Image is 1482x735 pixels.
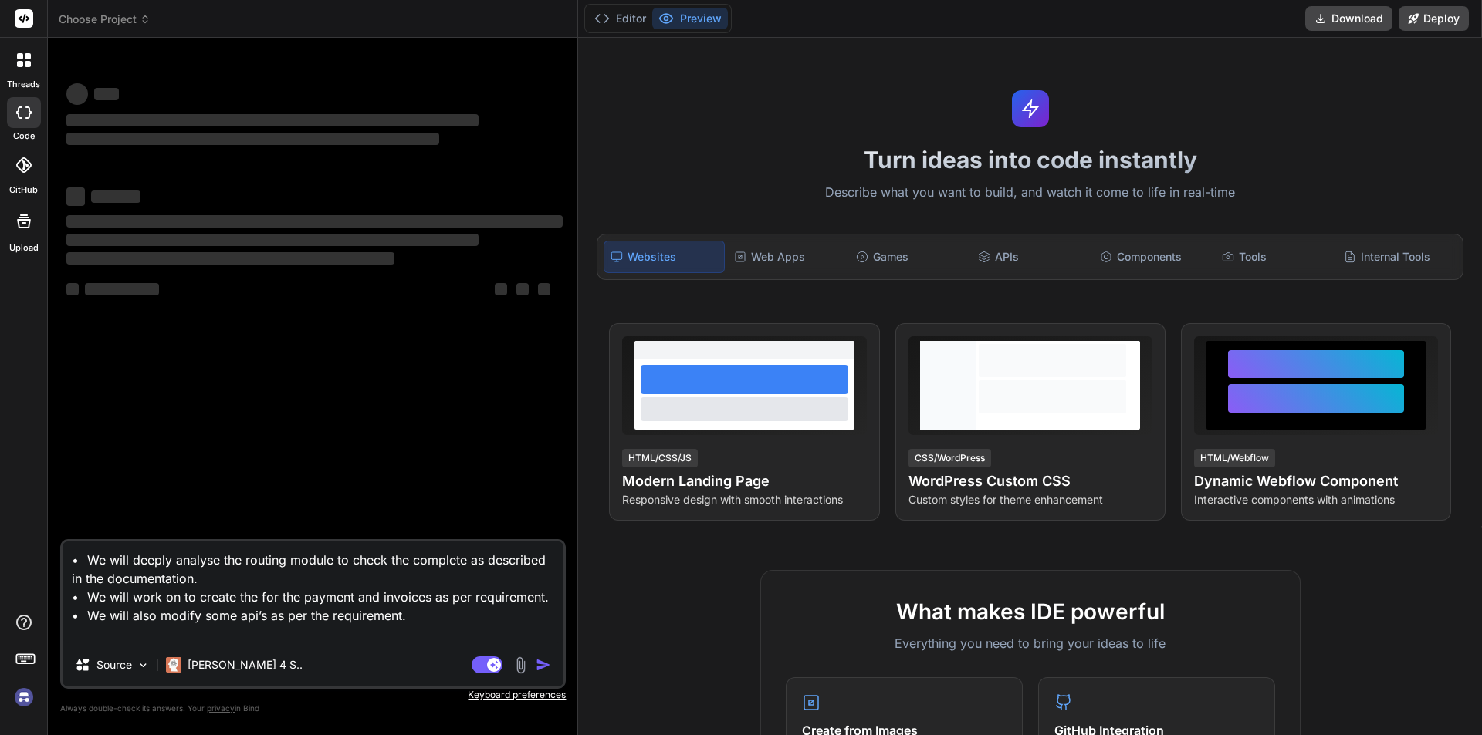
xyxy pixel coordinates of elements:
[66,283,79,295] span: ‌
[1194,470,1438,492] h4: Dynamic Webflow Component
[66,215,563,228] span: ‌
[622,492,866,507] p: Responsive design with smooth interactions
[66,114,479,126] span: ‌
[91,190,140,203] span: ‌
[908,492,1152,507] p: Custom styles for theme enhancement
[66,252,394,265] span: ‌
[516,283,529,295] span: ‌
[652,8,728,29] button: Preview
[166,657,181,673] img: Claude 4 Sonnet
[60,689,566,701] p: Keyboard preferences
[60,701,566,716] p: Always double-check its answers. Your in Bind
[1194,492,1438,507] p: Interactive components with animations
[66,187,85,206] span: ‌
[972,241,1091,273] div: APIs
[207,703,235,713] span: privacy
[604,241,724,273] div: Websites
[1338,241,1457,273] div: Internal Tools
[850,241,969,273] div: Games
[66,133,439,145] span: ‌
[66,234,479,246] span: ‌
[85,283,159,295] span: ‌
[137,659,150,672] img: Pick Models
[908,449,991,467] div: CSS/WordPress
[1305,6,1392,31] button: Download
[1194,449,1275,467] div: HTML/Webflow
[622,470,866,492] h4: Modern Landing Page
[587,146,1473,174] h1: Turn ideas into code instantly
[63,541,563,643] textarea: • We will deeply analyse the routing module to check the complete as described in the documentati...
[512,656,530,674] img: attachment
[7,78,40,91] label: threads
[786,634,1275,652] p: Everything you need to bring your ideas to life
[96,657,132,673] p: Source
[94,88,119,100] span: ‌
[908,470,1152,492] h4: WordPress Custom CSS
[495,283,507,295] span: ‌
[536,657,551,673] img: icon
[9,241,39,255] label: Upload
[66,83,88,105] span: ‌
[188,657,303,673] p: [PERSON_NAME] 4 S..
[622,449,698,467] div: HTML/CSS/JS
[587,183,1473,203] p: Describe what you want to build, and watch it come to life in real-time
[1216,241,1335,273] div: Tools
[59,12,151,27] span: Choose Project
[538,283,550,295] span: ‌
[11,684,37,710] img: signin
[728,241,847,273] div: Web Apps
[1094,241,1213,273] div: Components
[1399,6,1469,31] button: Deploy
[588,8,652,29] button: Editor
[786,595,1275,628] h2: What makes IDE powerful
[9,184,38,197] label: GitHub
[13,130,35,143] label: code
